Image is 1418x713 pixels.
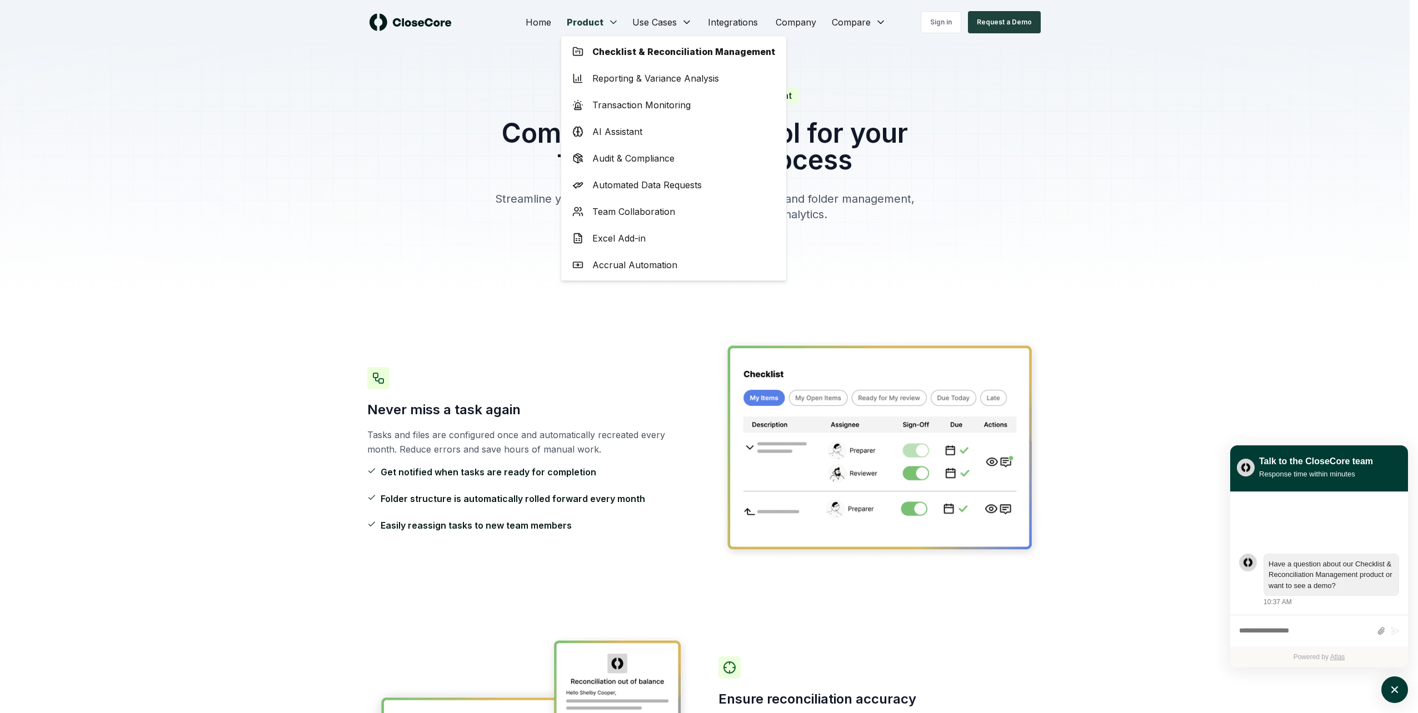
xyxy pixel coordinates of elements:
a: Automated Data Requests [563,172,784,198]
div: atlas-window [1230,445,1408,667]
div: atlas-message-author-avatar [1239,554,1257,571]
a: Excel Add-in [563,225,784,252]
span: Reporting & Variance Analysis [592,72,719,85]
a: Team Collaboration [563,198,784,225]
span: Transaction Monitoring [592,98,691,112]
a: Audit & Compliance [563,145,784,172]
div: Thursday, September 18, 10:37 AM [1264,554,1399,607]
div: atlas-composer [1239,621,1399,641]
a: Reporting & Variance Analysis [563,65,784,92]
div: atlas-message-text [1269,559,1394,591]
a: Atlas [1330,653,1345,661]
a: AI Assistant [563,118,784,145]
div: Powered by [1230,647,1408,667]
span: Accrual Automation [592,258,677,272]
img: yblje5SQxOoZuw2TcITt_icon.png [1237,459,1255,476]
button: Attach files by clicking or dropping files here [1377,626,1385,636]
span: Team Collaboration [592,205,675,218]
a: Transaction Monitoring [563,92,784,118]
div: Response time within minutes [1259,468,1373,480]
div: atlas-ticket [1230,492,1408,667]
span: Audit & Compliance [592,152,675,165]
span: Automated Data Requests [592,178,702,192]
div: Talk to the CloseCore team [1259,455,1373,468]
div: atlas-message [1239,554,1399,607]
span: Checklist & Reconciliation Management [592,45,775,58]
span: AI Assistant [592,125,642,138]
div: atlas-message-bubble [1264,554,1399,596]
a: Checklist & Reconciliation Management [563,38,784,65]
div: 10:37 AM [1264,597,1292,607]
a: Accrual Automation [563,252,784,278]
span: Excel Add-in [592,232,646,245]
